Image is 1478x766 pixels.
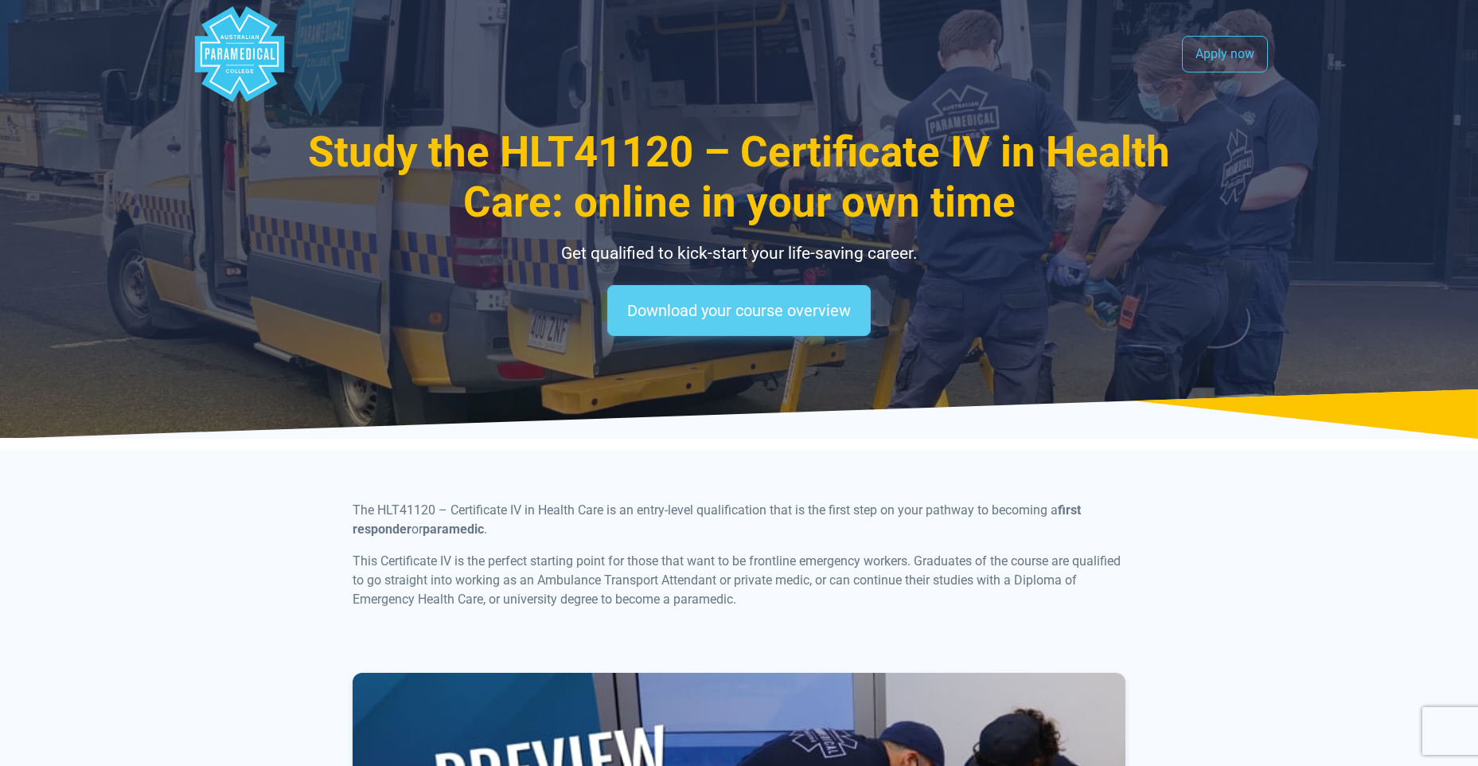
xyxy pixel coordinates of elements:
[484,522,487,537] span: .
[308,127,1170,227] span: Study the HLT41120 – Certificate IV in Health Care: online in your own time
[423,522,484,537] b: paramedic
[1182,36,1268,72] a: Apply now
[192,6,287,102] div: Australian Paramedical College
[561,244,918,263] span: Get qualified to kick-start your life-saving career.
[607,285,871,336] a: Download your course overview
[353,553,1121,607] span: This Certificate IV is the perfect starting point for those that want to be frontline emergency w...
[411,522,423,537] span: or
[353,502,1058,518] span: The HLT41120 – Certificate IV in Health Care is an entry-level qualification that is the first st...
